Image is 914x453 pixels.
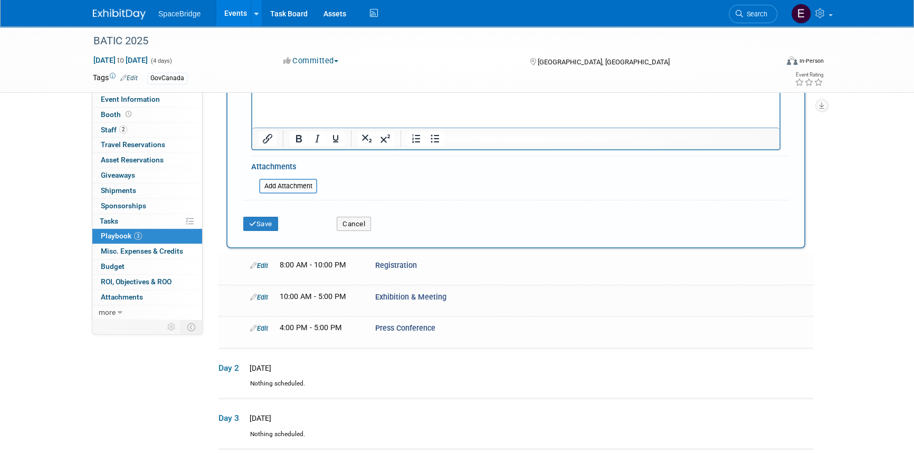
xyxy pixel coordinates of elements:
[407,131,425,146] button: Numbered list
[92,153,202,168] a: Asset Reservations
[743,10,767,18] span: Search
[101,126,127,134] span: Staff
[280,323,342,332] span: 4:00 PM - 5:00 PM
[218,430,813,448] div: Nothing scheduled.
[181,320,203,334] td: Toggle Event Tabs
[92,184,202,198] a: Shipments
[92,108,202,122] a: Booth
[426,131,444,146] button: Bullet list
[375,324,435,333] span: Press Conference
[90,32,761,51] div: BATIC 2025
[799,57,824,65] div: In-Person
[134,232,142,240] span: 3
[147,73,187,84] div: GovCanada
[218,362,245,374] span: Day 2
[101,247,183,255] span: Misc. Expenses & Credits
[92,168,202,183] a: Giveaways
[791,4,811,24] img: Elizabeth Gelerman
[218,412,245,424] span: Day 3
[101,293,143,301] span: Attachments
[101,186,136,195] span: Shipments
[246,364,271,372] span: [DATE]
[308,131,326,146] button: Italic
[119,126,127,133] span: 2
[116,56,126,64] span: to
[92,229,202,244] a: Playbook3
[92,259,202,274] a: Budget
[158,9,201,18] span: SpaceBridge
[92,138,202,152] a: Travel Reservations
[99,308,116,316] span: more
[337,217,371,232] button: Cancel
[375,261,417,270] span: Registration
[246,414,271,422] span: [DATE]
[243,217,278,232] button: Save
[250,293,268,301] a: Edit
[150,57,172,64] span: (4 days)
[280,55,342,66] button: Committed
[280,292,346,301] span: 10:00 AM - 5:00 PM
[290,131,308,146] button: Bold
[92,214,202,229] a: Tasks
[375,293,446,302] span: Exhibition & Meeting
[92,92,202,107] a: Event Information
[123,110,134,118] span: Booth not reserved yet
[101,277,172,286] span: ROI, Objectives & ROO
[101,110,134,119] span: Booth
[358,131,376,146] button: Subscript
[120,74,138,82] a: Edit
[218,379,813,398] div: Nothing scheduled.
[327,131,345,146] button: Underline
[101,140,165,149] span: Travel Reservations
[259,131,277,146] button: Insert/edit link
[92,275,202,290] a: ROI, Objectives & ROO
[729,5,777,23] a: Search
[250,262,268,269] a: Edit
[101,232,142,240] span: Playbook
[93,55,148,65] span: [DATE] [DATE]
[101,156,164,164] span: Asset Reservations
[92,305,202,320] a: more
[92,123,202,138] a: Staff2
[163,320,181,334] td: Personalize Event Tab Strip
[101,95,160,103] span: Event Information
[787,56,797,65] img: Format-Inperson.png
[252,86,779,128] iframe: Rich Text Area
[92,290,202,305] a: Attachments
[92,244,202,259] a: Misc. Expenses & Credits
[537,58,669,66] span: [GEOGRAPHIC_DATA], [GEOGRAPHIC_DATA]
[250,324,268,332] a: Edit
[93,72,138,84] td: Tags
[715,55,824,71] div: Event Format
[93,9,146,20] img: ExhibitDay
[92,199,202,214] a: Sponsorships
[251,161,317,175] div: Attachments
[280,261,346,269] span: 8:00 AM - 10:00 PM
[101,201,146,210] span: Sponsorships
[795,72,823,78] div: Event Rating
[100,217,118,225] span: Tasks
[101,262,125,271] span: Budget
[376,131,394,146] button: Superscript
[101,171,135,179] span: Giveaways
